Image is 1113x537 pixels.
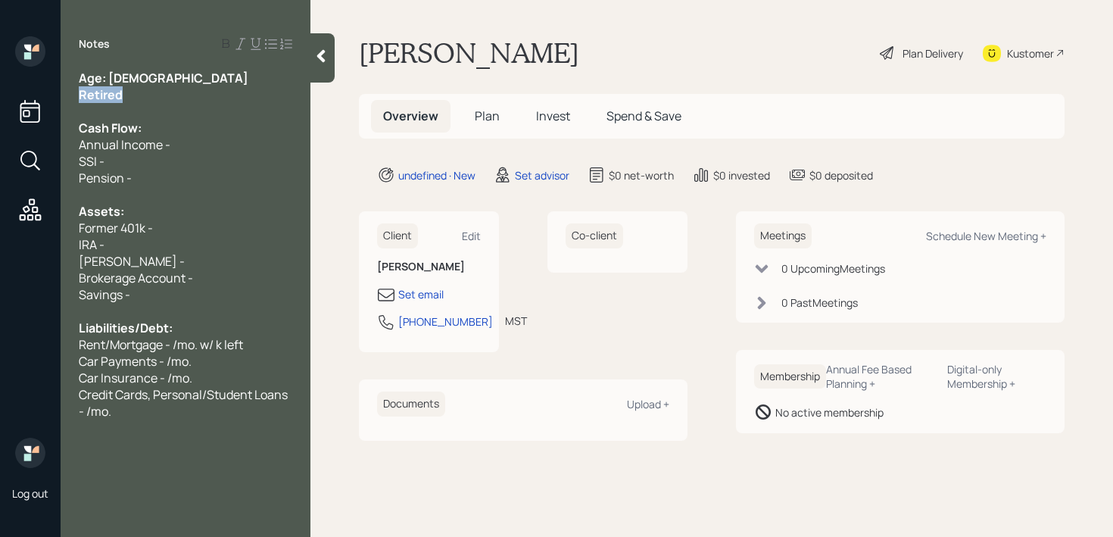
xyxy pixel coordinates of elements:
[475,108,500,124] span: Plan
[79,86,123,103] span: Retired
[79,386,290,420] span: Credit Cards, Personal/Student Loans - /mo.
[79,270,193,286] span: Brokerage Account -
[79,370,192,386] span: Car Insurance - /mo.
[754,223,812,248] h6: Meetings
[79,136,170,153] span: Annual Income -
[79,120,142,136] span: Cash Flow:
[947,362,1046,391] div: Digital-only Membership +
[398,314,493,329] div: [PHONE_NUMBER]
[566,223,623,248] h6: Co-client
[398,167,475,183] div: undefined · New
[79,236,104,253] span: IRA -
[79,36,110,52] label: Notes
[505,313,527,329] div: MST
[383,108,438,124] span: Overview
[1007,45,1054,61] div: Kustomer
[809,167,873,183] div: $0 deposited
[536,108,570,124] span: Invest
[377,261,481,273] h6: [PERSON_NAME]
[781,261,885,276] div: 0 Upcoming Meeting s
[826,362,935,391] div: Annual Fee Based Planning +
[79,253,185,270] span: [PERSON_NAME] -
[781,295,858,311] div: 0 Past Meeting s
[462,229,481,243] div: Edit
[79,153,104,170] span: SSI -
[926,229,1046,243] div: Schedule New Meeting +
[79,203,124,220] span: Assets:
[79,170,132,186] span: Pension -
[903,45,963,61] div: Plan Delivery
[79,70,248,86] span: Age: [DEMOGRAPHIC_DATA]
[15,438,45,468] img: retirable_logo.png
[79,286,130,303] span: Savings -
[627,397,669,411] div: Upload +
[377,223,418,248] h6: Client
[79,320,173,336] span: Liabilities/Debt:
[398,286,444,302] div: Set email
[515,167,569,183] div: Set advisor
[79,220,153,236] span: Former 401k -
[609,167,674,183] div: $0 net-worth
[359,36,579,70] h1: [PERSON_NAME]
[754,364,826,389] h6: Membership
[377,392,445,417] h6: Documents
[713,167,770,183] div: $0 invested
[775,404,884,420] div: No active membership
[12,486,48,501] div: Log out
[79,353,192,370] span: Car Payments - /mo.
[606,108,681,124] span: Spend & Save
[79,336,243,353] span: Rent/Mortgage - /mo. w/ k left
